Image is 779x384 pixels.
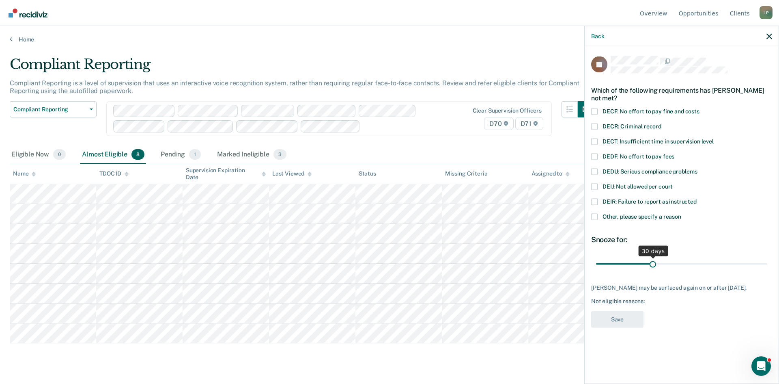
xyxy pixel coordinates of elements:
[591,80,772,108] div: Which of the following requirements has [PERSON_NAME] not met?
[359,170,376,177] div: Status
[532,170,570,177] div: Assigned to
[159,146,202,164] div: Pending
[603,213,681,219] span: Other, please specify a reason
[603,183,673,189] span: DEIJ: Not allowed per court
[603,168,697,174] span: DEDU: Serious compliance problems
[13,170,36,177] div: Name
[10,36,769,43] a: Home
[591,235,772,244] div: Snooze for:
[760,6,773,19] button: Profile dropdown button
[99,170,129,177] div: TDOC ID
[80,146,146,164] div: Almost Eligible
[603,153,674,159] span: DEDF: No effort to pay fees
[186,167,266,181] div: Supervision Expiration Date
[603,138,714,144] span: DECT: Insufficient time in supervision level
[760,6,773,19] div: L P
[53,149,66,160] span: 0
[273,149,286,160] span: 3
[189,149,201,160] span: 1
[515,117,543,130] span: D71
[131,149,144,160] span: 8
[603,123,661,129] span: DECR: Criminal record
[484,117,513,130] span: D70
[751,356,771,376] iframe: Intercom live chat
[13,106,86,113] span: Compliant Reporting
[215,146,288,164] div: Marked Ineligible
[445,170,488,177] div: Missing Criteria
[473,107,542,114] div: Clear supervision officers
[9,9,47,17] img: Recidiviz
[10,56,594,79] div: Compliant Reporting
[603,108,699,114] span: DECF: No effort to pay fine and costs
[272,170,312,177] div: Last Viewed
[603,198,697,204] span: DEIR: Failure to report as instructed
[591,33,604,39] button: Back
[639,245,668,256] div: 30 days
[591,311,643,328] button: Save
[591,298,772,305] div: Not eligible reasons:
[10,79,579,95] p: Compliant Reporting is a level of supervision that uses an interactive voice recognition system, ...
[591,284,772,291] div: [PERSON_NAME] may be surfaced again on or after [DATE].
[10,146,67,164] div: Eligible Now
